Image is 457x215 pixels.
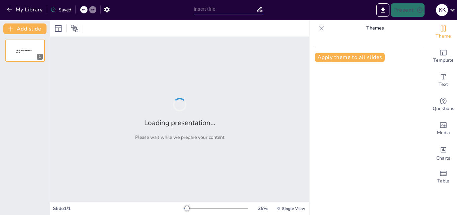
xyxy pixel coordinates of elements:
button: Export to PowerPoint [376,3,389,17]
span: Single View [282,206,305,211]
button: My Library [5,4,45,15]
span: Questions [433,105,454,112]
div: Slide 1 / 1 [53,205,184,212]
span: Media [437,129,450,137]
h2: Loading presentation... [144,118,215,127]
button: Add slide [3,23,47,34]
span: Position [71,24,79,33]
div: 1 [37,54,43,60]
button: Present [391,3,424,17]
div: Layout [53,23,64,34]
div: Get real-time input from your audience [430,93,457,117]
span: Theme [436,33,451,40]
div: Add charts and graphs [430,141,457,165]
span: Template [433,57,454,64]
span: Table [437,177,449,185]
div: Add text boxes [430,68,457,93]
button: Apply theme to all slides [315,53,385,62]
span: Sendsteps presentation editor [16,50,31,53]
div: Add ready made slides [430,44,457,68]
div: Saved [51,7,71,13]
div: 1 [5,40,45,62]
p: Please wait while we prepare your content [135,134,224,141]
span: Charts [436,155,450,162]
button: k k [436,3,448,17]
div: 25 % [255,205,271,212]
div: Add images, graphics, shapes or video [430,117,457,141]
input: Insert title [194,4,256,14]
div: Change the overall theme [430,20,457,44]
p: Themes [327,20,423,36]
div: k k [436,4,448,16]
span: Text [439,81,448,88]
div: Add a table [430,165,457,189]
